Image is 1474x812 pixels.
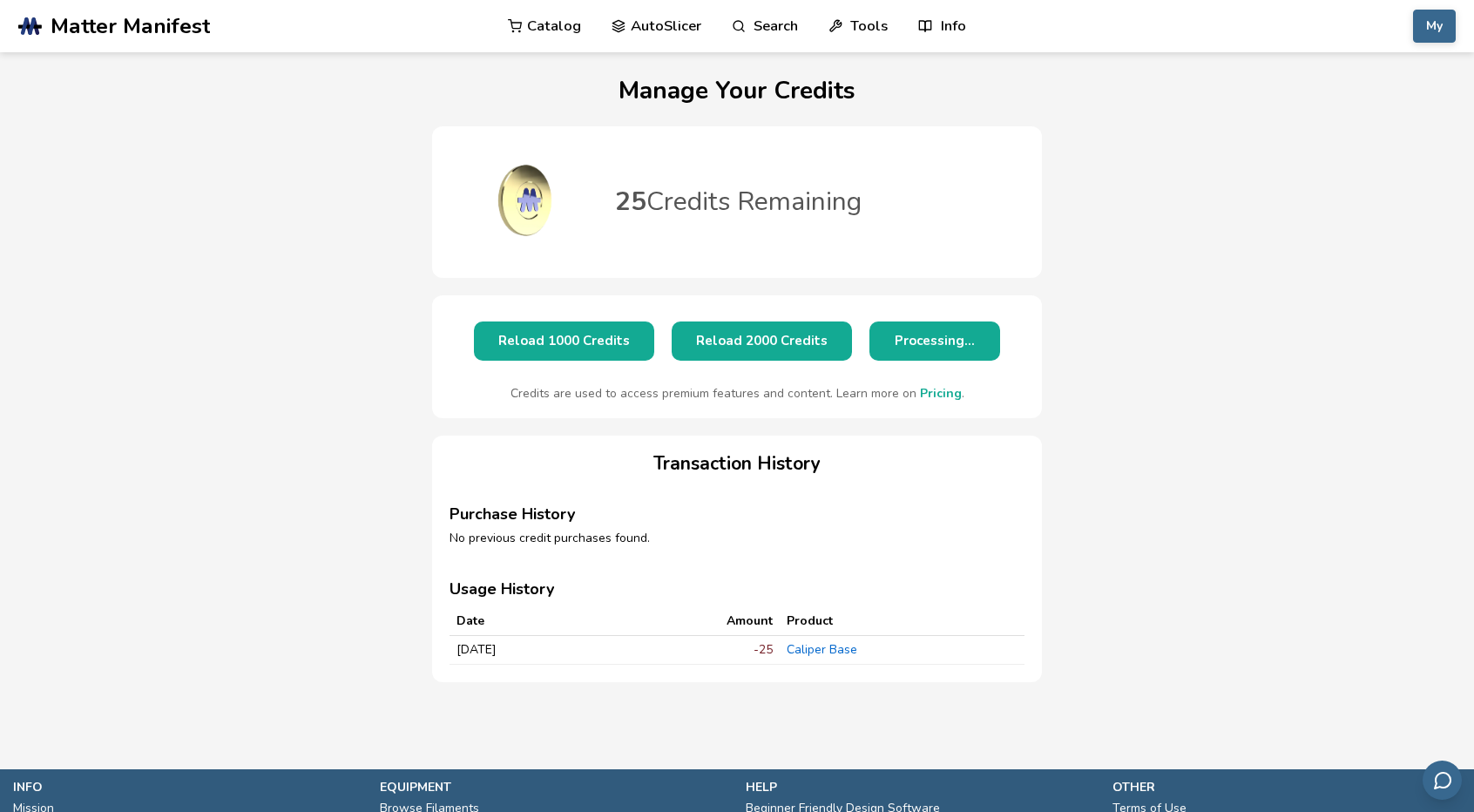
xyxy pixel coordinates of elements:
p: Credits Remaining [615,189,862,215]
h3: Usage History [450,580,1024,599]
button: My [1413,10,1456,43]
a: Pricing [920,385,962,402]
span: Matter Manifest [51,14,210,38]
img: Credits [441,135,615,266]
p: equipment [380,778,729,796]
th: Date [450,607,605,636]
h2: Transaction History [450,453,1024,474]
button: Reload 2000 Credits [672,321,852,361]
p: No previous credit purchases found. [450,531,1024,545]
a: Caliper Base [787,641,857,658]
div: Credits are used to access premium features and content. Learn more on . [450,387,1024,401]
button: Send feedback via email [1423,761,1462,800]
button: Reload 1000 Credits [474,321,654,361]
th: Product [780,607,1024,636]
h3: Purchase History [450,505,1024,524]
td: -25 [605,636,780,665]
td: [DATE] [450,636,605,665]
h1: Manage Your Credits [17,77,1457,105]
button: Processing... [869,321,1000,361]
p: info [13,778,362,796]
strong: 25 [615,184,646,220]
p: help [746,778,1095,796]
th: Amount [605,607,780,636]
p: other [1112,778,1462,796]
